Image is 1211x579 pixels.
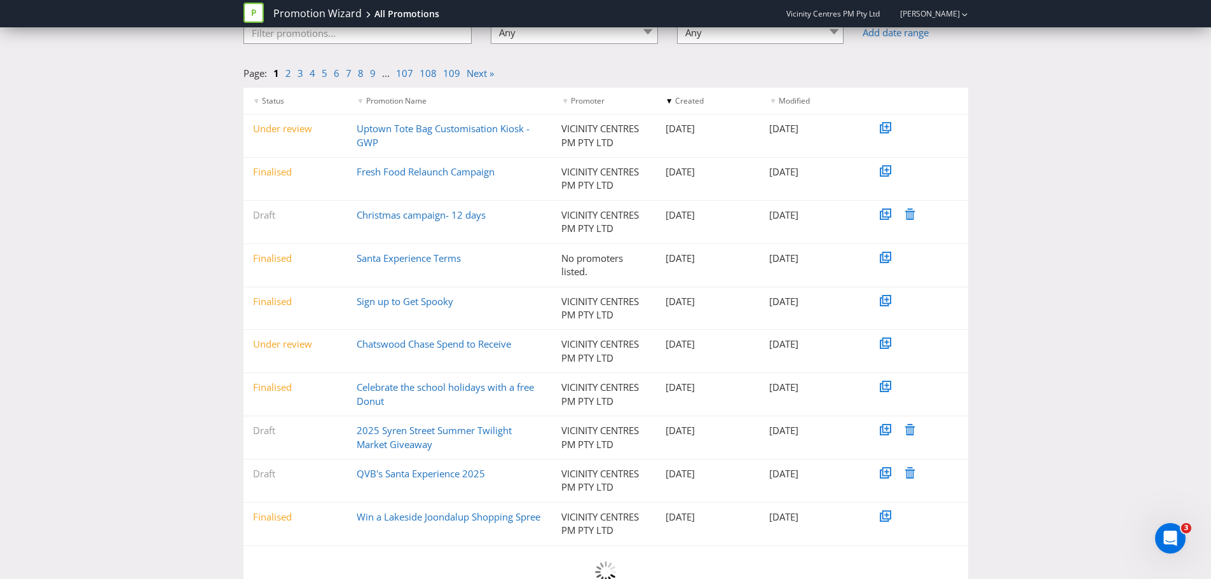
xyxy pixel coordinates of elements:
span: Vicinity Centres PM Pty Ltd [786,8,880,19]
a: Sign up to Get Spooky [357,295,453,308]
div: VICINITY CENTRES PM PTY LTD [552,208,656,236]
a: 109 [443,67,460,79]
div: VICINITY CENTRES PM PTY LTD [552,381,656,408]
span: Modified [779,95,810,106]
a: 1 [273,67,279,79]
div: [DATE] [656,510,760,524]
a: Celebrate the school holidays with a free Donut [357,381,534,407]
a: 3 [298,67,303,79]
a: 108 [420,67,437,79]
a: 8 [358,67,364,79]
div: [DATE] [656,252,760,265]
iframe: Intercom live chat [1155,523,1186,554]
a: 9 [370,67,376,79]
div: Under review [243,122,348,135]
span: ▼ [769,95,777,106]
div: [DATE] [760,424,864,437]
div: Under review [243,337,348,351]
div: [DATE] [760,467,864,480]
a: 4 [310,67,315,79]
span: Promoter [571,95,605,106]
div: [DATE] [656,295,760,308]
div: [DATE] [656,208,760,222]
span: Status [262,95,284,106]
a: Next » [467,67,494,79]
div: [DATE] [656,381,760,394]
a: 6 [334,67,339,79]
a: 5 [322,67,327,79]
span: 3 [1181,523,1191,533]
div: [DATE] [760,381,864,394]
span: Created [675,95,704,106]
a: Chatswood Chase Spend to Receive [357,337,511,350]
div: VICINITY CENTRES PM PTY LTD [552,424,656,451]
a: QVB's Santa Experience 2025 [357,467,485,480]
div: Finalised [243,381,348,394]
div: Finalised [243,510,348,524]
a: Fresh Food Relaunch Campaign [357,165,495,178]
li: ... [382,67,396,80]
div: [DATE] [760,337,864,351]
div: Finalised [243,295,348,308]
div: [DATE] [656,337,760,351]
div: VICINITY CENTRES PM PTY LTD [552,510,656,538]
a: Promotion Wizard [273,6,362,21]
span: ▼ [561,95,569,106]
a: 2 [285,67,291,79]
div: VICINITY CENTRES PM PTY LTD [552,295,656,322]
div: Draft [243,208,348,222]
div: [DATE] [760,510,864,524]
a: Uptown Tote Bag Customisation Kiosk - GWP [357,122,530,148]
div: [DATE] [656,165,760,179]
div: [DATE] [760,295,864,308]
div: Draft [243,424,348,437]
div: [DATE] [760,208,864,222]
a: Christmas campaign- 12 days [357,208,486,221]
span: ▼ [253,95,261,106]
div: VICINITY CENTRES PM PTY LTD [552,122,656,149]
a: 107 [396,67,413,79]
div: All Promotions [374,8,439,20]
div: [DATE] [760,252,864,265]
div: VICINITY CENTRES PM PTY LTD [552,337,656,365]
a: [PERSON_NAME] [887,8,960,19]
a: 2025 Syren Street Summer Twilight Market Giveaway [357,424,512,450]
div: VICINITY CENTRES PM PTY LTD [552,165,656,193]
div: VICINITY CENTRES PM PTY LTD [552,467,656,494]
div: [DATE] [656,424,760,437]
span: Page: [243,67,267,79]
div: [DATE] [760,165,864,179]
span: Promotion Name [366,95,427,106]
div: No promoters listed. [552,252,656,279]
div: Draft [243,467,348,480]
a: 7 [346,67,352,79]
a: Win a Lakeside Joondalup Shopping Spree [357,510,540,523]
span: ▼ [357,95,364,106]
div: [DATE] [656,467,760,480]
div: Finalised [243,252,348,265]
span: ▼ [666,95,673,106]
div: Finalised [243,165,348,179]
a: Santa Experience Terms [357,252,461,264]
div: [DATE] [656,122,760,135]
div: [DATE] [760,122,864,135]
